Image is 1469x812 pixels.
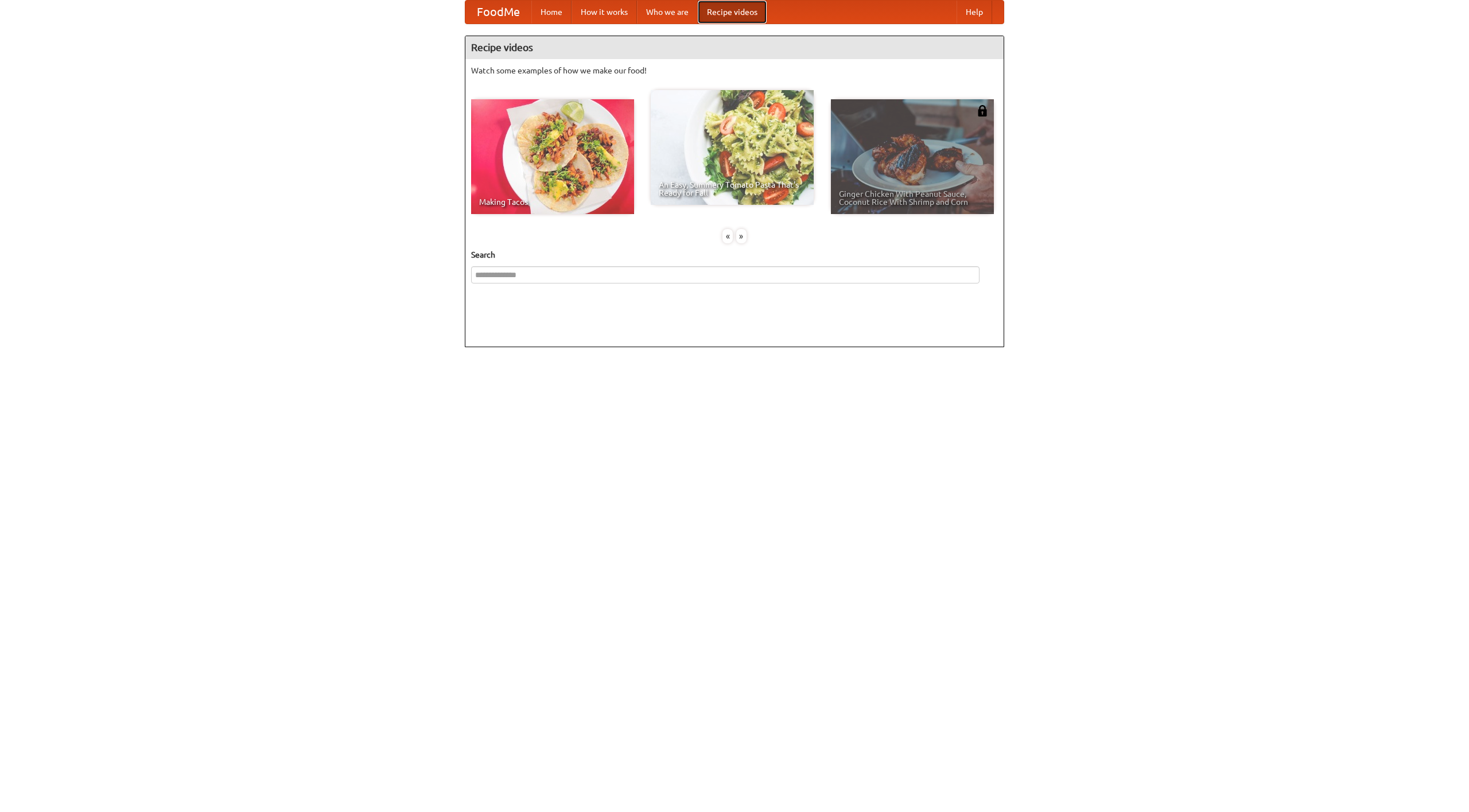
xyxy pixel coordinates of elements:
img: 483408.png [977,105,988,116]
a: Making Tacos [471,99,634,214]
span: Making Tacos [479,198,626,206]
a: How it works [572,1,637,24]
div: » [736,229,747,243]
div: « [722,229,733,243]
a: Recipe videos [698,1,767,24]
p: Watch some examples of how we make our food! [471,65,998,76]
h4: Recipe videos [465,36,1004,59]
a: Home [531,1,572,24]
a: FoodMe [465,1,531,24]
a: Help [957,1,992,24]
a: Who we are [637,1,698,24]
span: An Easy, Summery Tomato Pasta That's Ready for Fall [659,181,806,197]
h5: Search [471,249,998,261]
a: An Easy, Summery Tomato Pasta That's Ready for Fall [651,90,814,205]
